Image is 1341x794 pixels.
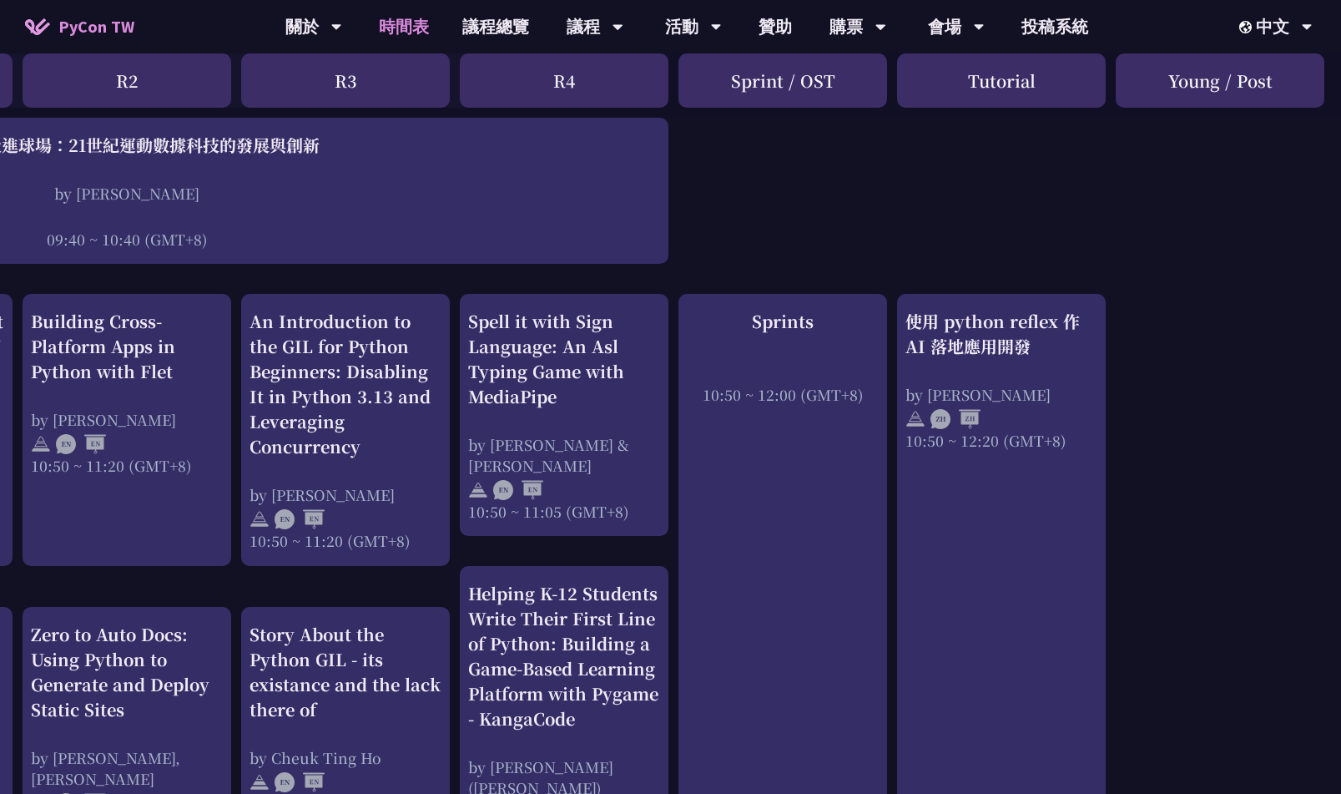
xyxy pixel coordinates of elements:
[31,309,223,476] a: Building Cross-Platform Apps in Python with Flet by [PERSON_NAME] 10:50 ~ 11:20 (GMT+8)
[468,309,660,409] div: Spell it with Sign Language: An Asl Typing Game with MediaPipe
[1239,21,1256,33] img: Locale Icon
[250,622,441,722] div: Story About the Python GIL - its existance and the lack there of
[31,434,51,454] img: svg+xml;base64,PHN2ZyB4bWxucz0iaHR0cDovL3d3dy53My5vcmcvMjAwMC9zdmciIHdpZHRoPSIyNCIgaGVpZ2h0PSIyNC...
[58,14,134,39] span: PyCon TW
[468,309,660,522] a: Spell it with Sign Language: An Asl Typing Game with MediaPipe by [PERSON_NAME] & [PERSON_NAME] 1...
[56,434,106,454] img: ENEN.5a408d1.svg
[31,309,223,384] div: Building Cross-Platform Apps in Python with Flet
[468,434,660,476] div: by [PERSON_NAME] & [PERSON_NAME]
[687,309,879,334] div: Sprints
[31,409,223,430] div: by [PERSON_NAME]
[275,772,325,792] img: ENEN.5a408d1.svg
[468,480,488,500] img: svg+xml;base64,PHN2ZyB4bWxucz0iaHR0cDovL3d3dy53My5vcmcvMjAwMC9zdmciIHdpZHRoPSIyNCIgaGVpZ2h0PSIyNC...
[241,53,450,108] div: R3
[460,53,668,108] div: R4
[250,509,270,529] img: svg+xml;base64,PHN2ZyB4bWxucz0iaHR0cDovL3d3dy53My5vcmcvMjAwMC9zdmciIHdpZHRoPSIyNCIgaGVpZ2h0PSIyNC...
[31,747,223,789] div: by [PERSON_NAME], [PERSON_NAME]
[23,53,231,108] div: R2
[8,6,151,48] a: PyCon TW
[930,409,981,429] img: ZHZH.38617ef.svg
[31,455,223,476] div: 10:50 ~ 11:20 (GMT+8)
[1116,53,1324,108] div: Young / Post
[905,309,1097,451] a: 使用 python reflex 作 AI 落地應用開發 by [PERSON_NAME] 10:50 ~ 12:20 (GMT+8)
[905,384,1097,405] div: by [PERSON_NAME]
[678,53,887,108] div: Sprint / OST
[250,309,441,459] div: An Introduction to the GIL for Python Beginners: Disabling It in Python 3.13 and Leveraging Concu...
[493,480,543,500] img: ENEN.5a408d1.svg
[468,581,660,731] div: Helping K-12 Students Write Their First Line of Python: Building a Game-Based Learning Platform w...
[25,18,50,35] img: Home icon of PyCon TW 2025
[250,484,441,505] div: by [PERSON_NAME]
[905,309,1097,359] div: 使用 python reflex 作 AI 落地應用開發
[250,309,441,551] a: An Introduction to the GIL for Python Beginners: Disabling It in Python 3.13 and Leveraging Concu...
[31,622,223,722] div: Zero to Auto Docs: Using Python to Generate and Deploy Static Sites
[905,430,1097,451] div: 10:50 ~ 12:20 (GMT+8)
[687,384,879,405] div: 10:50 ~ 12:00 (GMT+8)
[250,772,270,792] img: svg+xml;base64,PHN2ZyB4bWxucz0iaHR0cDovL3d3dy53My5vcmcvMjAwMC9zdmciIHdpZHRoPSIyNCIgaGVpZ2h0PSIyNC...
[905,409,925,429] img: svg+xml;base64,PHN2ZyB4bWxucz0iaHR0cDovL3d3dy53My5vcmcvMjAwMC9zdmciIHdpZHRoPSIyNCIgaGVpZ2h0PSIyNC...
[275,509,325,529] img: ENEN.5a408d1.svg
[250,747,441,768] div: by Cheuk Ting Ho
[897,53,1106,108] div: Tutorial
[250,530,441,551] div: 10:50 ~ 11:20 (GMT+8)
[468,501,660,522] div: 10:50 ~ 11:05 (GMT+8)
